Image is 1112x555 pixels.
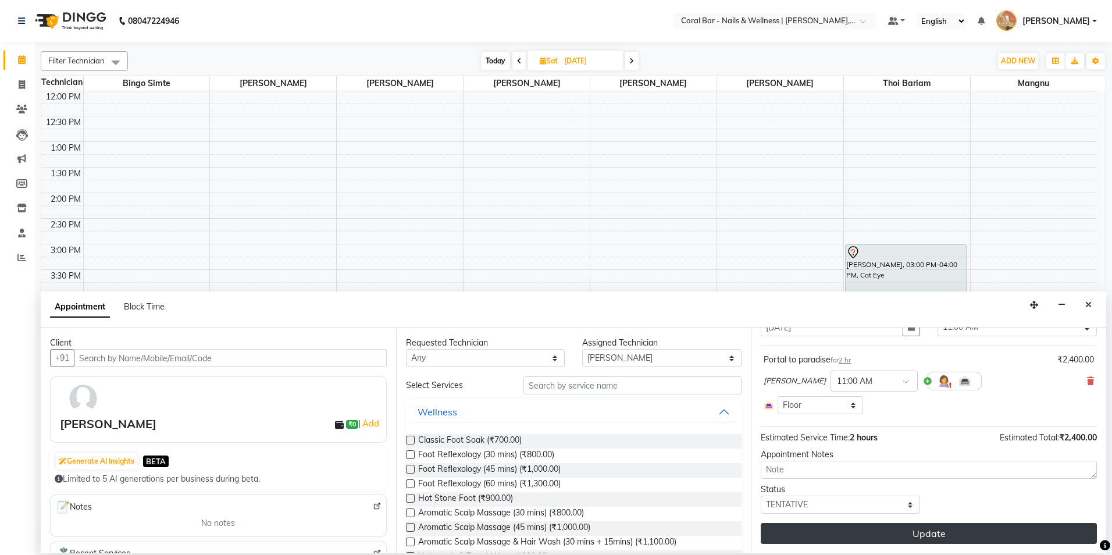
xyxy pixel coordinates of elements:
span: Foot Reflexology (60 mins) (₹1,300.00) [418,478,561,492]
span: Foot Reflexology (45 mins) (₹1,000.00) [418,463,561,478]
span: Block Time [124,301,165,312]
div: 3:30 PM [48,270,83,282]
div: 3:00 PM [48,244,83,257]
span: Estimated Service Time: [761,432,850,443]
span: [PERSON_NAME] [764,375,826,387]
span: Bingo Simte [84,76,210,91]
button: Generate AI Insights [56,453,137,469]
span: No notes [201,517,235,529]
img: Interior.png [958,374,972,388]
img: avatar [66,382,100,415]
div: Assigned Technician [582,337,742,349]
img: logo [30,5,109,37]
input: yyyy-mm-dd [761,318,903,336]
span: Thoi bariam [844,76,970,91]
button: +91 [50,349,74,367]
div: 12:30 PM [44,116,83,129]
button: ADD NEW [998,53,1038,69]
span: Estimated Total: [1000,432,1059,443]
img: Hairdresser.png [937,374,951,388]
div: 2:30 PM [48,219,83,231]
div: 2:00 PM [48,193,83,205]
span: Filter Technician [48,56,105,65]
div: 1:00 PM [48,142,83,154]
div: Limited to 5 AI generations per business during beta. [55,473,382,485]
span: [PERSON_NAME] [590,76,717,91]
div: 1:30 PM [48,168,83,180]
button: Wellness [411,401,737,422]
div: Technician [41,76,83,88]
input: 2025-09-06 [561,52,619,70]
div: Client [50,337,387,349]
span: [PERSON_NAME] [210,76,336,91]
img: Pushpa Das [996,10,1017,31]
span: Classic Foot Soak (₹700.00) [418,434,522,449]
span: ₹2,400.00 [1059,432,1097,443]
span: Notes [55,500,92,515]
span: Today [481,52,510,70]
span: Aromatic Scalp Massage (45 mins) (₹1,000.00) [418,521,590,536]
div: Select Services [397,379,515,392]
span: 2 hr [839,356,851,364]
span: ADD NEW [1001,56,1035,65]
img: Interior.png [764,400,774,411]
span: BETA [143,456,169,467]
span: [PERSON_NAME] [717,76,843,91]
small: for [831,356,851,364]
div: Status [761,483,920,496]
span: | [358,417,381,431]
span: Hot Stone Foot (₹900.00) [418,492,513,507]
span: [PERSON_NAME] [464,76,590,91]
div: Requested Technician [406,337,565,349]
a: Add [361,417,381,431]
input: Search by service name [523,376,742,394]
span: Sat [537,56,561,65]
span: Mangnu [971,76,1097,91]
span: Appointment [50,297,110,318]
span: [PERSON_NAME] [337,76,463,91]
div: Wellness [418,405,457,419]
input: Search by Name/Mobile/Email/Code [74,349,387,367]
div: ₹2,400.00 [1057,354,1094,366]
span: Aromatic Scalp Massage & Hair Wash (30 mins + 15mins) (₹1,100.00) [418,536,676,550]
button: Close [1080,296,1097,314]
div: [PERSON_NAME], 03:00 PM-04:00 PM, Cat Eye [846,245,966,294]
span: ₹0 [346,420,358,429]
span: Aromatic Scalp Massage (30 mins) (₹800.00) [418,507,584,521]
span: Foot Reflexology (30 mins) (₹800.00) [418,449,554,463]
button: Update [761,523,1097,544]
span: [PERSON_NAME] [1022,15,1090,27]
div: Appointment Notes [761,449,1097,461]
div: Portal to paradise [764,354,851,366]
div: 12:00 PM [44,91,83,103]
div: [PERSON_NAME] [60,415,156,433]
b: 08047224946 [128,5,179,37]
span: 2 hours [850,432,878,443]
